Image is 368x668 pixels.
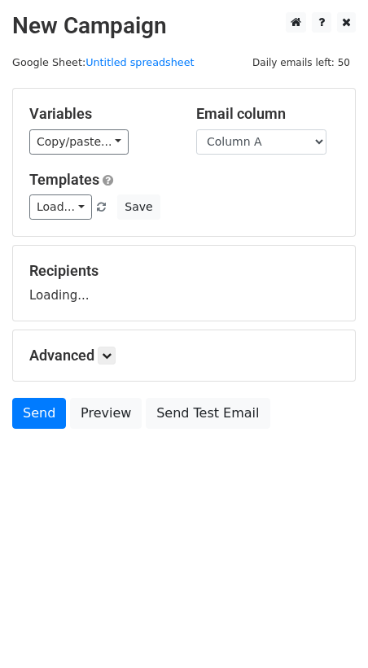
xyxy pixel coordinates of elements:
[117,194,160,220] button: Save
[247,54,356,72] span: Daily emails left: 50
[29,347,339,365] h5: Advanced
[85,56,194,68] a: Untitled spreadsheet
[146,398,269,429] a: Send Test Email
[29,105,172,123] h5: Variables
[196,105,339,123] h5: Email column
[29,129,129,155] a: Copy/paste...
[29,262,339,304] div: Loading...
[29,171,99,188] a: Templates
[29,262,339,280] h5: Recipients
[12,12,356,40] h2: New Campaign
[12,398,66,429] a: Send
[70,398,142,429] a: Preview
[247,56,356,68] a: Daily emails left: 50
[12,56,195,68] small: Google Sheet:
[29,194,92,220] a: Load...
